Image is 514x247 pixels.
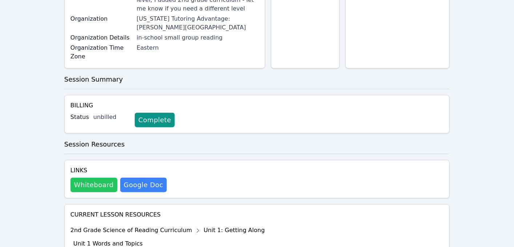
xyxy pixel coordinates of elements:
span: Unit 1 Words and Topics [73,240,143,247]
label: Organization [70,15,132,23]
div: [US_STATE] Tutoring Advantage: [PERSON_NAME][GEOGRAPHIC_DATA] [137,15,259,32]
h3: Session Summary [64,74,450,85]
a: Google Doc [120,178,167,192]
label: Organization Details [70,33,132,42]
label: Status [70,113,89,122]
h4: Billing [70,101,444,110]
h4: Current Lesson Resources [70,210,444,219]
button: Whiteboard [70,178,117,192]
h4: Links [70,166,167,175]
h3: Session Resources [64,139,450,149]
label: Organization Time Zone [70,44,132,61]
div: Eastern [137,44,259,52]
div: 2nd Grade Science of Reading Curriculum Unit 1: Getting Along [70,225,265,236]
div: unbilled [93,113,129,122]
a: Complete [135,113,175,127]
div: in-school small group reading [137,33,259,42]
